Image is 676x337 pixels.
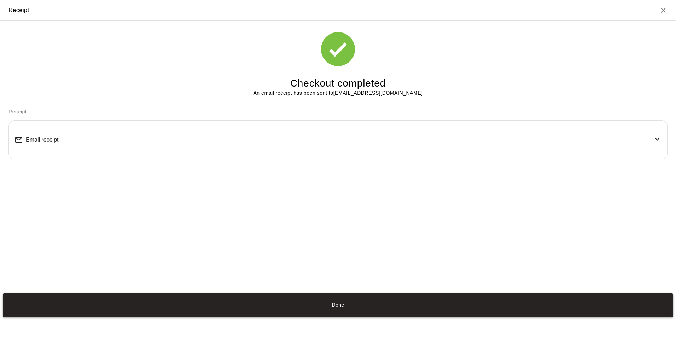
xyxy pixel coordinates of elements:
h4: Checkout completed [290,77,386,90]
u: [EMAIL_ADDRESS][DOMAIN_NAME] [333,90,423,96]
div: Receipt [8,6,29,15]
span: Email receipt [26,137,58,143]
p: Receipt [8,108,668,116]
button: Close [659,6,668,14]
p: An email receipt has been sent to [253,89,422,97]
button: Done [3,293,673,317]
